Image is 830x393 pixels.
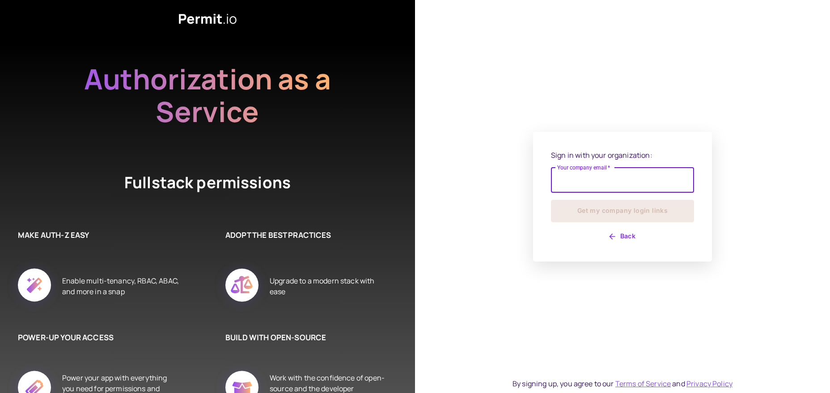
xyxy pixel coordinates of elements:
[18,332,181,343] h6: POWER-UP YOUR ACCESS
[686,379,733,389] a: Privacy Policy
[512,378,733,389] div: By signing up, you agree to our and
[55,63,360,128] h2: Authorization as a Service
[551,200,694,222] button: Get my company login links
[551,150,694,161] p: Sign in with your organization:
[557,164,610,171] label: Your company email
[551,229,694,244] button: Back
[225,229,388,241] h6: ADOPT THE BEST PRACTICES
[91,172,324,194] h4: Fullstack permissions
[615,379,671,389] a: Terms of Service
[18,229,181,241] h6: MAKE AUTH-Z EASY
[270,258,388,314] div: Upgrade to a modern stack with ease
[62,258,181,314] div: Enable multi-tenancy, RBAC, ABAC, and more in a snap
[225,332,388,343] h6: BUILD WITH OPEN-SOURCE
